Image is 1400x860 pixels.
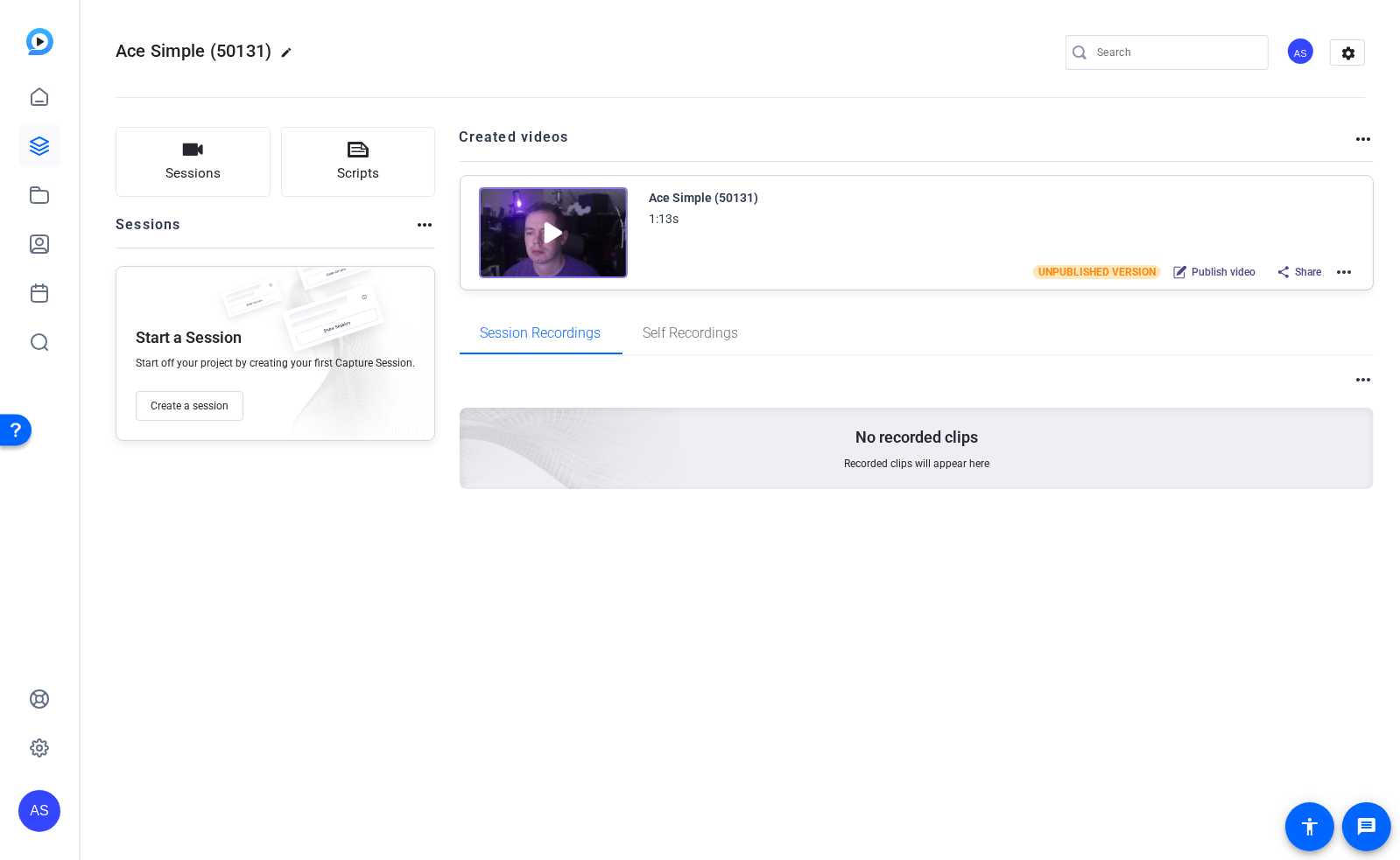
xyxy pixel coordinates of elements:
[136,356,415,370] span: Start off your project by creating your first Capture Session.
[414,214,435,235] mat-icon: more_horiz
[1353,369,1374,390] mat-icon: more_horiz
[1356,816,1377,837] mat-icon: message
[18,790,60,832] div: AS
[116,40,272,61] span: Ace Simple (50131)
[264,235,681,615] img: embarkstudio-empty-session.png
[1286,37,1315,66] div: AS
[151,399,229,413] span: Create a session
[256,262,426,449] img: embarkstudio-empty-session.png
[1295,265,1321,279] span: Share
[1353,129,1374,150] mat-icon: more_horiz
[1286,37,1317,67] ngx-avatar: Arthur Scott
[1299,816,1320,837] mat-icon: accessibility
[26,28,53,55] img: blue-gradient.svg
[460,127,1354,161] h2: Created videos
[116,214,181,248] h2: Sessions
[267,284,398,371] img: fake-session.png
[1333,262,1354,283] mat-icon: more_horiz
[844,457,989,471] span: Recorded clips will appear here
[136,327,242,348] p: Start a Session
[1033,265,1161,279] span: UNPUBLISHED VERSION
[1331,40,1366,66] mat-icon: settings
[136,391,243,421] button: Create a session
[281,127,436,197] button: Scripts
[116,127,271,197] button: Sessions
[479,187,628,278] img: Creator Project Thumbnail
[337,164,379,184] span: Scripts
[650,187,759,208] div: Ace Simple (50131)
[1097,42,1255,63] input: Search
[213,277,292,329] img: fake-session.png
[281,46,302,67] mat-icon: edit
[644,326,739,340] span: Self Recordings
[650,208,679,229] div: 1:13s
[165,164,221,184] span: Sessions
[1192,265,1256,279] span: Publish video
[855,427,978,448] p: No recorded clips
[481,326,602,340] span: Session Recordings
[285,241,381,304] img: fake-session.png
